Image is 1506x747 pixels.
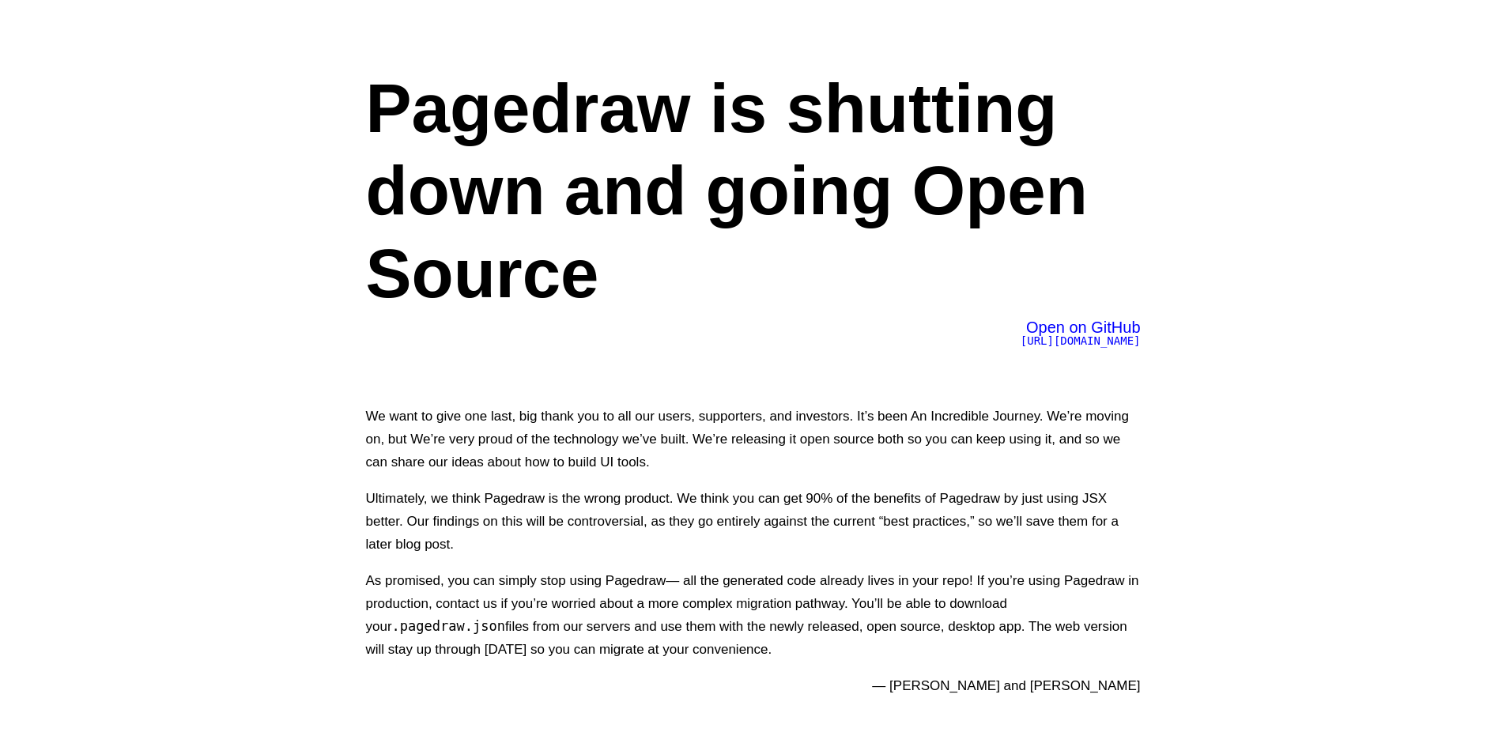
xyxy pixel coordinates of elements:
span: Open on GitHub [1026,319,1141,336]
p: We want to give one last, big thank you to all our users, supporters, and investors. It’s been An... [366,405,1141,473]
a: Open on GitHub[URL][DOMAIN_NAME] [1021,322,1141,347]
span: [URL][DOMAIN_NAME] [1021,334,1141,347]
p: — [PERSON_NAME] and [PERSON_NAME] [366,674,1141,697]
code: .pagedraw.json [392,618,505,634]
h1: Pagedraw is shutting down and going Open Source [366,67,1141,315]
p: As promised, you can simply stop using Pagedraw— all the generated code already lives in your rep... [366,569,1141,661]
p: Ultimately, we think Pagedraw is the wrong product. We think you can get 90% of the benefits of P... [366,487,1141,556]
